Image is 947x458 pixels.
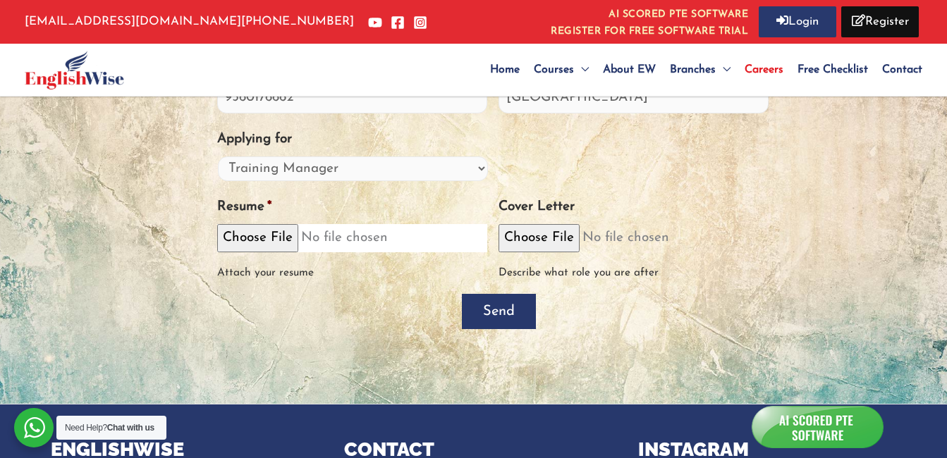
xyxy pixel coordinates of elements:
a: [EMAIL_ADDRESS][DOMAIN_NAME] [25,16,241,27]
span: Careers [745,64,783,75]
div: Attach your resume [217,252,487,283]
label: Applying for [217,131,292,149]
a: YouTube [368,16,382,30]
i: AI SCORED PTE SOFTWARE [551,6,748,23]
a: Contact [875,45,922,94]
span: Contact [882,64,922,75]
span: Home [490,64,520,75]
span: Courses [534,64,574,75]
span: Branches [670,64,716,75]
span: Need Help? [65,423,154,433]
a: Branches [663,45,738,94]
p: [PHONE_NUMBER] [25,11,354,32]
a: Register [841,6,919,37]
nav: Site Navigation [483,45,922,94]
a: Facebook [391,16,405,30]
a: Login [759,6,836,37]
a: Careers [738,45,790,94]
a: AI SCORED PTE SOFTWAREREGISTER FOR FREE SOFTWARE TRIAL [551,6,748,37]
div: Describe what role you are after [499,252,769,283]
a: Courses [527,45,596,94]
span: About EW [603,64,656,75]
label: Cover Letter [499,199,575,216]
a: Free Checklist [790,45,875,94]
strong: Chat with us [107,423,154,433]
a: Instagram [413,16,427,30]
a: Home [483,45,527,94]
a: About EW [596,45,663,94]
img: icon_a.png [754,407,880,447]
span: Free Checklist [798,64,868,75]
label: Resume [217,199,271,216]
img: English Wise [25,51,124,89]
input: Send [462,294,536,329]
